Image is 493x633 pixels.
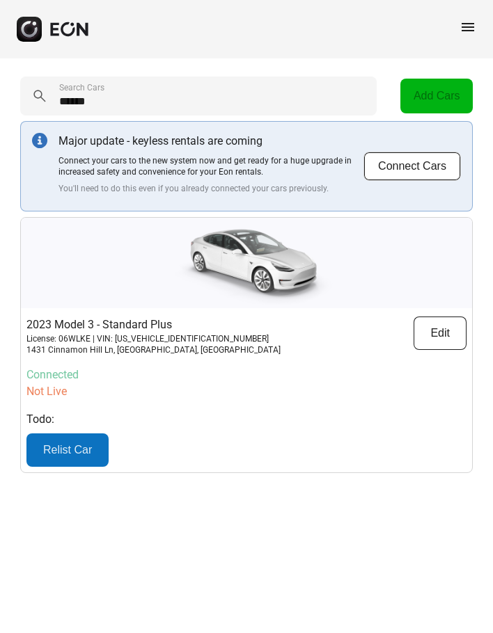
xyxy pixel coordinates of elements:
[460,19,476,35] span: menu
[26,367,467,383] p: Connected
[414,316,467,350] button: Edit
[58,183,363,194] p: You'll need to do this even if you already connected your cars previously.
[26,383,467,400] p: Not Live
[26,433,109,467] button: Relist Car
[32,133,47,148] img: info
[58,155,363,177] p: Connect your cars to the new system now and get ready for a huge upgrade in increased safety and ...
[363,152,461,181] button: Connect Cars
[58,133,363,150] p: Major update - keyless rentals are coming
[59,82,104,93] label: Search Cars
[26,344,281,355] p: 1431 Cinnamon Hill Ln, [GEOGRAPHIC_DATA], [GEOGRAPHIC_DATA]
[156,218,337,308] img: car
[26,333,281,344] p: License: 06WLKE | VIN: [US_VEHICLE_IDENTIFICATION_NUMBER]
[26,411,467,428] p: Todo:
[26,316,281,333] p: 2023 Model 3 - Standard Plus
